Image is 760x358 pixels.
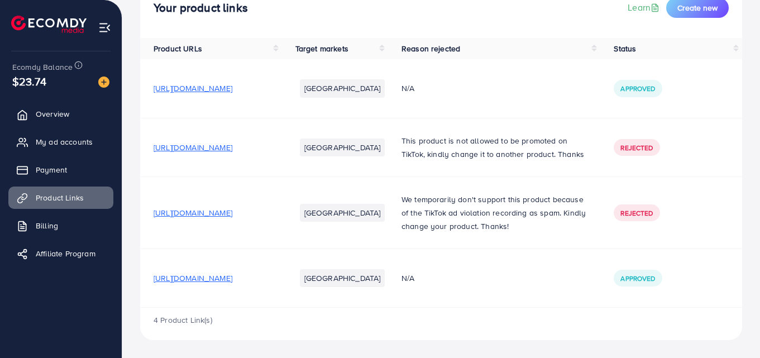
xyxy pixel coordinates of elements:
span: Status [614,43,636,54]
span: Overview [36,108,69,120]
a: Learn [628,1,662,14]
span: N/A [401,83,414,94]
span: N/A [401,273,414,284]
span: Affiliate Program [36,248,95,259]
span: Rejected [620,143,653,152]
img: menu [98,21,111,34]
h4: Your product links [154,1,248,15]
span: Payment [36,164,67,175]
p: We temporarily don't support this product because of the TikTok ad violation recording as spam. K... [401,193,587,233]
img: logo [11,16,87,33]
li: [GEOGRAPHIC_DATA] [300,139,385,156]
li: [GEOGRAPHIC_DATA] [300,204,385,222]
span: Ecomdy Balance [12,61,73,73]
span: Approved [620,274,655,283]
li: [GEOGRAPHIC_DATA] [300,79,385,97]
span: My ad accounts [36,136,93,147]
span: Target markets [295,43,348,54]
span: Reason rejected [401,43,460,54]
span: [URL][DOMAIN_NAME] [154,207,232,218]
a: Overview [8,103,113,125]
span: [URL][DOMAIN_NAME] [154,142,232,153]
a: Affiliate Program [8,242,113,265]
li: [GEOGRAPHIC_DATA] [300,269,385,287]
span: Create new [677,2,718,13]
span: [URL][DOMAIN_NAME] [154,83,232,94]
iframe: Chat [713,308,752,350]
span: Rejected [620,208,653,218]
a: My ad accounts [8,131,113,153]
span: 4 Product Link(s) [154,314,212,326]
span: Product URLs [154,43,202,54]
a: Product Links [8,187,113,209]
span: Product Links [36,192,84,203]
span: [URL][DOMAIN_NAME] [154,273,232,284]
span: Approved [620,84,655,93]
span: $23.74 [12,73,46,89]
p: This product is not allowed to be promoted on TikTok, kindly change it to another product. Thanks [401,134,587,161]
a: Payment [8,159,113,181]
a: Billing [8,214,113,237]
img: image [98,77,109,88]
span: Billing [36,220,58,231]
